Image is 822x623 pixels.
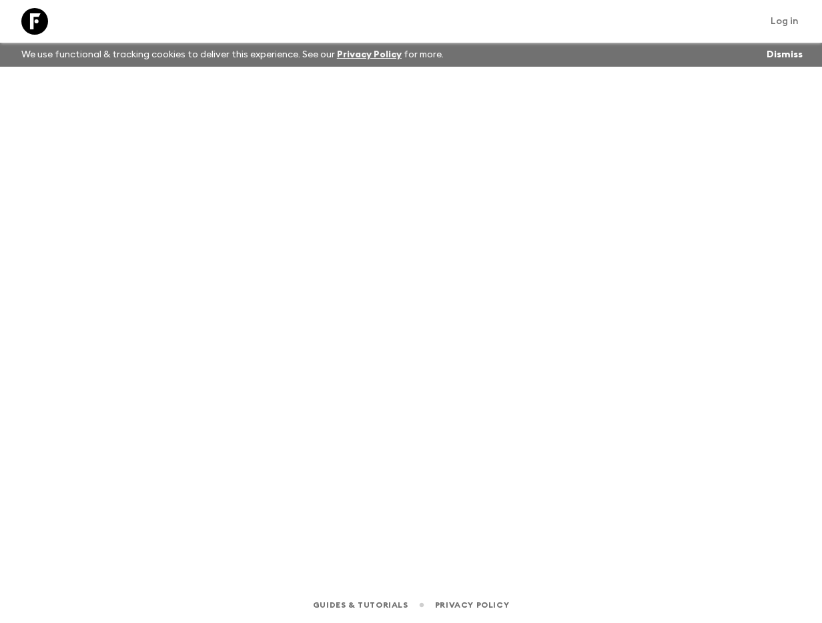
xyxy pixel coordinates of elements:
[313,598,408,612] a: Guides & Tutorials
[763,45,806,64] button: Dismiss
[763,12,806,31] a: Log in
[337,50,402,59] a: Privacy Policy
[435,598,509,612] a: Privacy Policy
[16,43,449,67] p: We use functional & tracking cookies to deliver this experience. See our for more.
